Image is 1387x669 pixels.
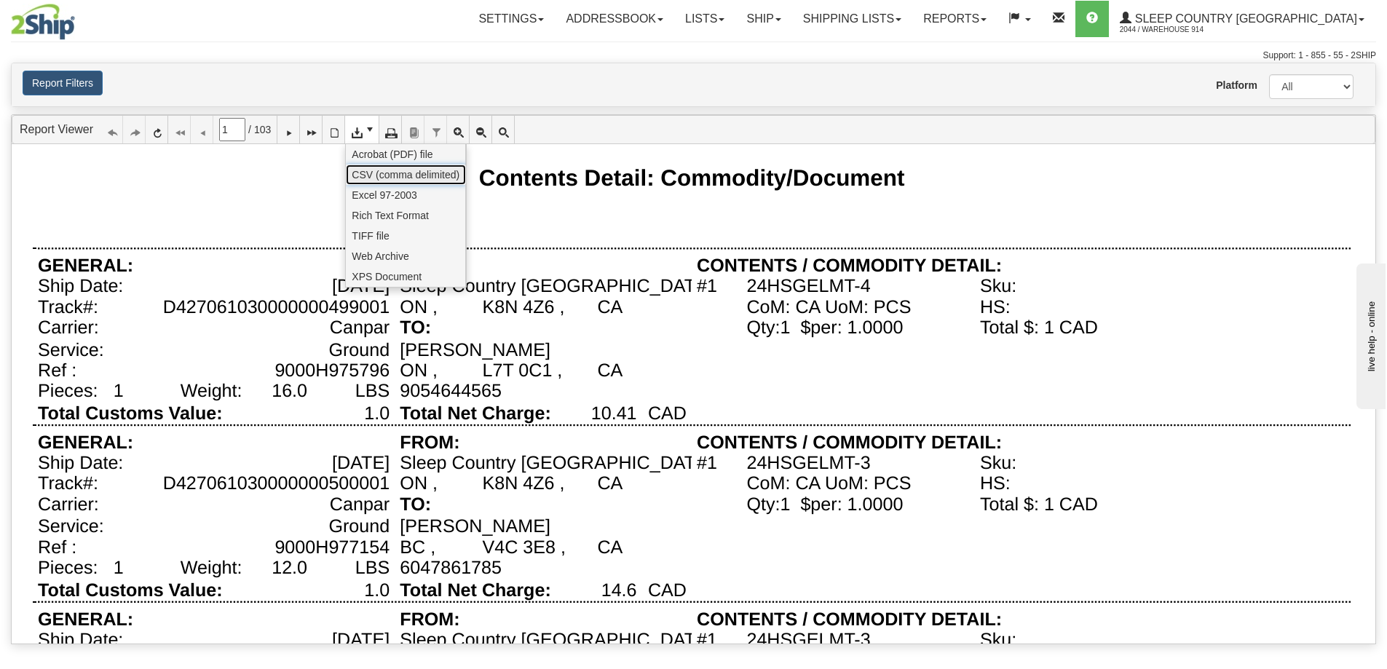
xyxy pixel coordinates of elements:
a: Next Page [277,116,300,143]
div: ON , [400,360,438,381]
a: Export [345,116,379,143]
div: D427061030000000500001 [163,474,390,494]
a: Last Page [300,116,323,143]
div: TO: [400,494,431,515]
div: HS: [980,297,1011,317]
a: Excel 97-2003 [346,185,466,205]
div: Ship Date: [38,630,123,650]
iframe: chat widget [1354,260,1386,408]
div: BC , [400,537,435,558]
div: V4C 3E8 , [482,537,565,558]
div: Qty:1 $per: 1.0000 [746,317,903,338]
div: Service: [38,340,104,360]
div: FROM: [400,609,459,630]
div: [PERSON_NAME] [400,517,550,537]
div: 1.0 [364,403,390,424]
div: CONTENTS / COMMODITY DETAIL: [697,432,1002,453]
div: Total Customs Value: [38,580,223,601]
div: 24HSGELMT-3 [746,454,870,474]
div: 9000H977154 [274,537,390,558]
div: Total $: 1 CAD [980,317,1098,338]
div: 9000H975796 [274,360,390,381]
span: Excel 97-2003 [352,188,417,202]
div: Qty:1 $per: 1.0000 [746,494,903,515]
img: logo2044.jpg [11,4,75,40]
div: LBS [355,558,390,578]
a: Settings [467,1,555,37]
div: Carrier: [38,494,99,515]
div: FROM: [400,432,459,453]
div: Ship Date: [38,277,123,297]
div: Sku: [980,630,1016,650]
div: Total Net Charge: [400,403,550,424]
div: 9054644565 [400,381,502,402]
div: live help - online [11,12,135,23]
div: 1 [114,381,124,402]
a: TIFF file [346,226,466,246]
button: Report Filters [23,71,103,95]
div: [DATE] [332,277,390,297]
span: XPS Document [352,269,422,284]
div: CA [597,537,623,558]
div: K8N 4Z6 , [482,297,564,317]
a: Rich Text Format [346,205,466,226]
div: Pieces: [38,381,98,402]
span: Sleep Country [GEOGRAPHIC_DATA] [1131,12,1357,25]
a: Acrobat (PDF) file [346,144,466,165]
div: Ground [328,340,390,360]
div: Service: [38,517,104,537]
div: #1 [697,454,717,474]
a: Refresh [146,116,168,143]
div: CONTENTS / COMMODITY DETAIL: [697,609,1002,630]
div: Total Net Charge: [400,580,550,601]
div: Contents Detail: Commodity/Document [479,165,905,191]
div: 16.0 [272,381,307,402]
div: L7T 0C1 , [482,360,562,381]
a: Web Archive [346,246,466,266]
a: Shipping lists [792,1,912,37]
div: Ship Date: [38,454,123,474]
div: 24HSGELMT-4 [746,277,870,297]
div: CoM: CA UoM: PCS [746,474,911,494]
div: CONTENTS / COMMODITY DETAIL: [697,256,1002,277]
div: Ref : [38,537,76,558]
div: CA [597,360,623,381]
a: CSV (comma delimited) [346,165,466,185]
a: Sleep Country [GEOGRAPHIC_DATA] 2044 / Warehouse 914 [1109,1,1375,37]
span: TIFF file [352,229,389,243]
div: ON , [400,297,438,317]
a: Toggle FullPage/PageWidth [492,116,515,143]
span: CSV (comma delimited) [352,167,459,182]
div: Carrier: [38,317,99,338]
div: Canpar [330,494,390,515]
div: Pieces: [38,558,98,578]
a: Zoom Out [470,116,492,143]
div: Sleep Country [GEOGRAPHIC_DATA] [400,454,711,474]
div: GENERAL: [38,609,133,630]
div: #1 [697,630,717,650]
div: CAD [648,403,687,424]
div: Weight: [181,381,242,402]
label: Platform [1216,78,1247,92]
div: Total $: 1 CAD [980,494,1098,515]
div: #1 [697,277,717,297]
div: ON , [400,474,438,494]
div: Sleep Country [GEOGRAPHIC_DATA] [400,630,711,650]
div: CoM: CA UoM: PCS [746,297,911,317]
a: Ship [735,1,791,37]
div: Sku: [980,454,1016,474]
div: GENERAL: [38,256,133,277]
div: 14.6 [601,580,637,601]
span: / [248,122,251,137]
div: 12.0 [272,558,307,578]
div: CA [597,474,623,494]
span: 103 [254,122,271,137]
div: 6047861785 [400,558,502,578]
div: CAD [648,580,687,601]
div: Support: 1 - 855 - 55 - 2SHIP [11,50,1376,62]
span: Rich Text Format [352,208,429,223]
div: Weight: [181,558,242,578]
div: Sku: [980,277,1016,297]
div: Sleep Country [GEOGRAPHIC_DATA] [400,277,711,297]
a: XPS Document [346,266,466,287]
